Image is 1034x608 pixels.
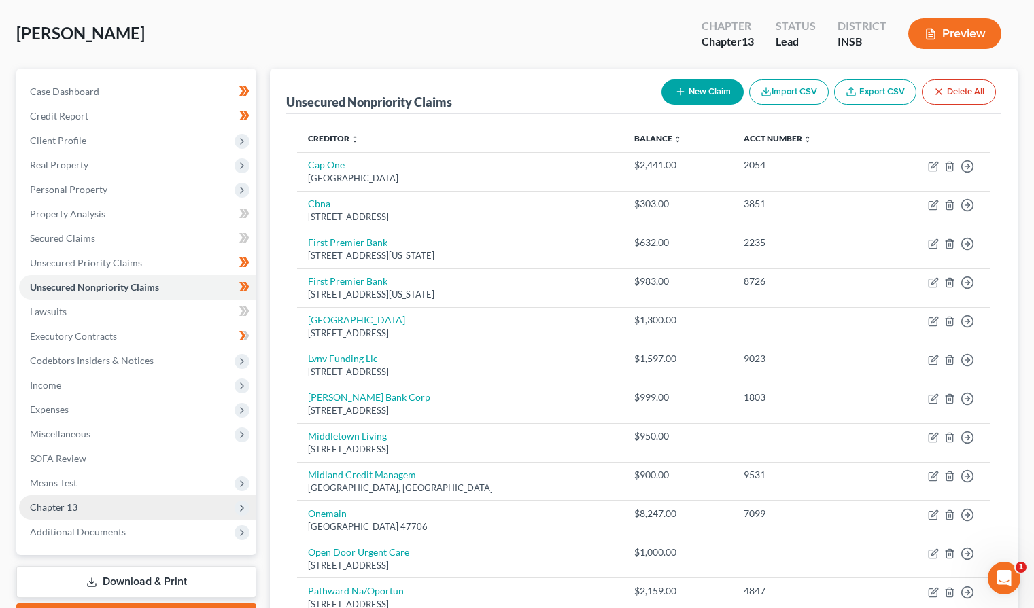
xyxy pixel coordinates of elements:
[308,469,416,480] a: Midland Credit Managem
[30,355,154,366] span: Codebtors Insiders & Notices
[308,443,613,456] div: [STREET_ADDRESS]
[702,18,754,34] div: Chapter
[634,584,722,598] div: $2,159.00
[30,281,159,293] span: Unsecured Nonpriority Claims
[308,365,613,378] div: [STREET_ADDRESS]
[908,18,1001,49] button: Preview
[19,104,256,128] a: Credit Report
[742,35,754,48] span: 13
[351,135,359,143] i: unfold_more
[744,236,863,249] div: 2235
[30,306,67,317] span: Lawsuits
[634,133,682,143] a: Balance unfold_more
[308,353,378,364] a: Lvnv Funding Llc
[308,404,613,417] div: [STREET_ADDRESS]
[308,559,613,572] div: [STREET_ADDRESS]
[634,429,722,443] div: $950.00
[308,520,613,533] div: [GEOGRAPHIC_DATA] 47706
[1016,562,1027,573] span: 1
[308,391,430,403] a: [PERSON_NAME] Bank Corp
[30,135,86,146] span: Client Profile
[16,566,256,598] a: Download & Print
[30,379,61,391] span: Income
[30,452,86,464] span: SOFA Review
[634,313,722,327] div: $1,300.00
[634,391,722,404] div: $999.00
[308,198,330,209] a: Cbna
[16,23,145,43] span: [PERSON_NAME]
[308,236,387,248] a: First Premier Bank
[308,482,613,495] div: [GEOGRAPHIC_DATA], [GEOGRAPHIC_DATA]
[19,226,256,251] a: Secured Claims
[308,159,345,171] a: Cap One
[308,327,613,340] div: [STREET_ADDRESS]
[838,34,886,50] div: INSB
[634,468,722,482] div: $900.00
[922,79,996,105] button: Delete All
[308,249,613,262] div: [STREET_ADDRESS][US_STATE]
[702,34,754,50] div: Chapter
[744,468,863,482] div: 9531
[308,288,613,301] div: [STREET_ADDRESS][US_STATE]
[30,232,95,244] span: Secured Claims
[30,330,117,342] span: Executory Contracts
[30,183,107,195] span: Personal Property
[19,202,256,226] a: Property Analysis
[634,236,722,249] div: $632.00
[308,430,387,442] a: Middletown Living
[838,18,886,34] div: District
[308,585,404,596] a: Pathward Na/Oportun
[834,79,916,105] a: Export CSV
[308,211,613,223] div: [STREET_ADDRESS]
[634,546,722,559] div: $1,000.00
[19,324,256,348] a: Executory Contracts
[19,79,256,104] a: Case Dashboard
[988,562,1020,594] iframe: Intercom live chat
[30,159,88,171] span: Real Property
[749,79,829,105] button: Import CSV
[30,257,142,268] span: Unsecured Priority Claims
[30,86,99,97] span: Case Dashboard
[744,352,863,365] div: 9023
[744,133,812,143] a: Acct Number unfold_more
[308,275,387,287] a: First Premier Bank
[30,404,69,415] span: Expenses
[308,546,409,558] a: Open Door Urgent Care
[19,275,256,300] a: Unsecured Nonpriority Claims
[744,158,863,172] div: 2054
[744,274,863,288] div: 8726
[744,391,863,404] div: 1803
[30,428,90,440] span: Miscellaneous
[308,314,405,325] a: [GEOGRAPHIC_DATA]
[308,172,613,185] div: [GEOGRAPHIC_DATA]
[308,507,347,519] a: Onemain
[776,34,816,50] div: Lead
[744,507,863,520] div: 7099
[19,300,256,324] a: Lawsuits
[804,135,812,143] i: unfold_more
[634,274,722,288] div: $983.00
[744,584,863,598] div: 4847
[30,501,77,513] span: Chapter 13
[30,208,105,219] span: Property Analysis
[634,158,722,172] div: $2,441.00
[776,18,816,34] div: Status
[674,135,682,143] i: unfold_more
[30,110,88,122] span: Credit Report
[19,251,256,275] a: Unsecured Priority Claims
[30,477,77,488] span: Means Test
[744,197,863,211] div: 3851
[30,526,126,537] span: Additional Documents
[286,94,452,110] div: Unsecured Nonpriority Claims
[19,446,256,471] a: SOFA Review
[634,352,722,365] div: $1,597.00
[634,507,722,520] div: $8,247.00
[634,197,722,211] div: $303.00
[661,79,744,105] button: New Claim
[308,133,359,143] a: Creditor unfold_more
